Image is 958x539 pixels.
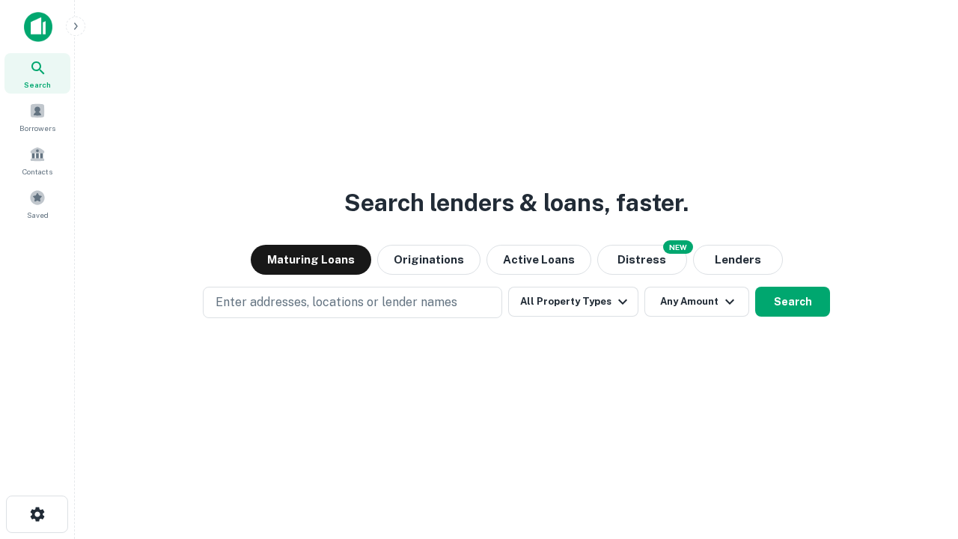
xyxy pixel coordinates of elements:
[19,122,55,134] span: Borrowers
[27,209,49,221] span: Saved
[344,185,689,221] h3: Search lenders & loans, faster.
[883,419,958,491] iframe: Chat Widget
[4,183,70,224] a: Saved
[216,293,457,311] p: Enter addresses, locations or lender names
[24,79,51,91] span: Search
[4,97,70,137] a: Borrowers
[644,287,749,317] button: Any Amount
[377,245,480,275] button: Originations
[4,140,70,180] a: Contacts
[251,245,371,275] button: Maturing Loans
[22,165,52,177] span: Contacts
[203,287,502,318] button: Enter addresses, locations or lender names
[693,245,783,275] button: Lenders
[597,245,687,275] button: Search distressed loans with lien and other non-mortgage details.
[4,53,70,94] a: Search
[486,245,591,275] button: Active Loans
[508,287,638,317] button: All Property Types
[663,240,693,254] div: NEW
[24,12,52,42] img: capitalize-icon.png
[755,287,830,317] button: Search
